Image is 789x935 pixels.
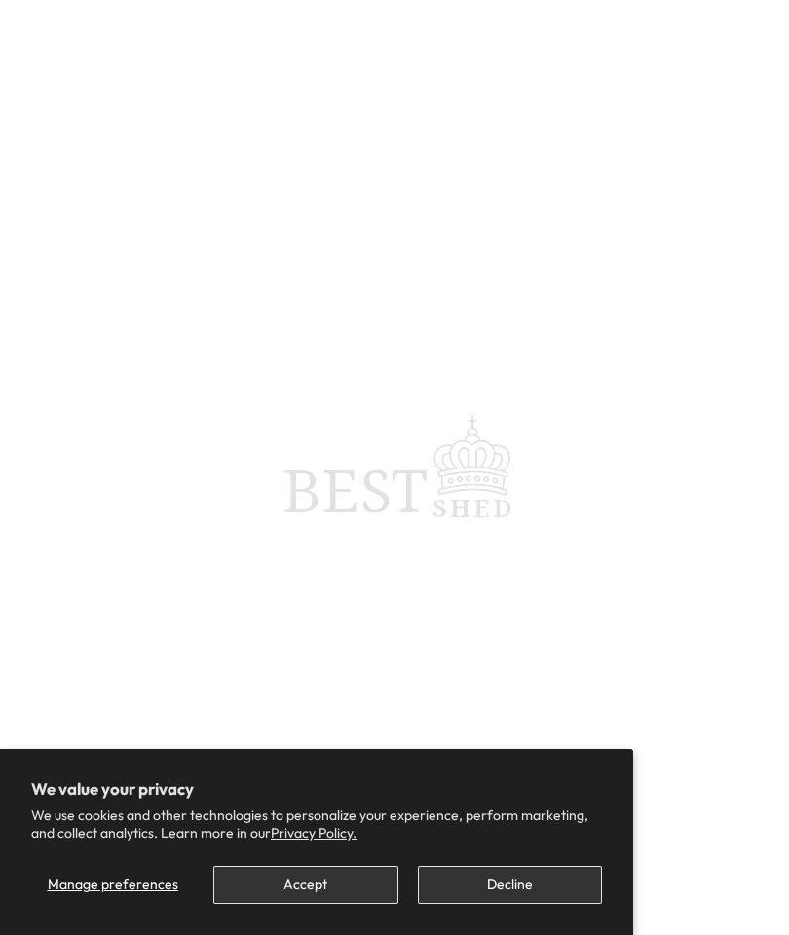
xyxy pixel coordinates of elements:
[48,876,178,893] span: Manage preferences
[418,866,602,904] button: Decline
[31,866,194,904] button: Manage preferences
[213,866,397,904] button: Accept
[31,806,602,841] p: We use cookies and other technologies to personalize your experience, perform marketing, and coll...
[31,780,602,798] h2: We value your privacy
[271,824,357,841] a: Privacy Policy.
